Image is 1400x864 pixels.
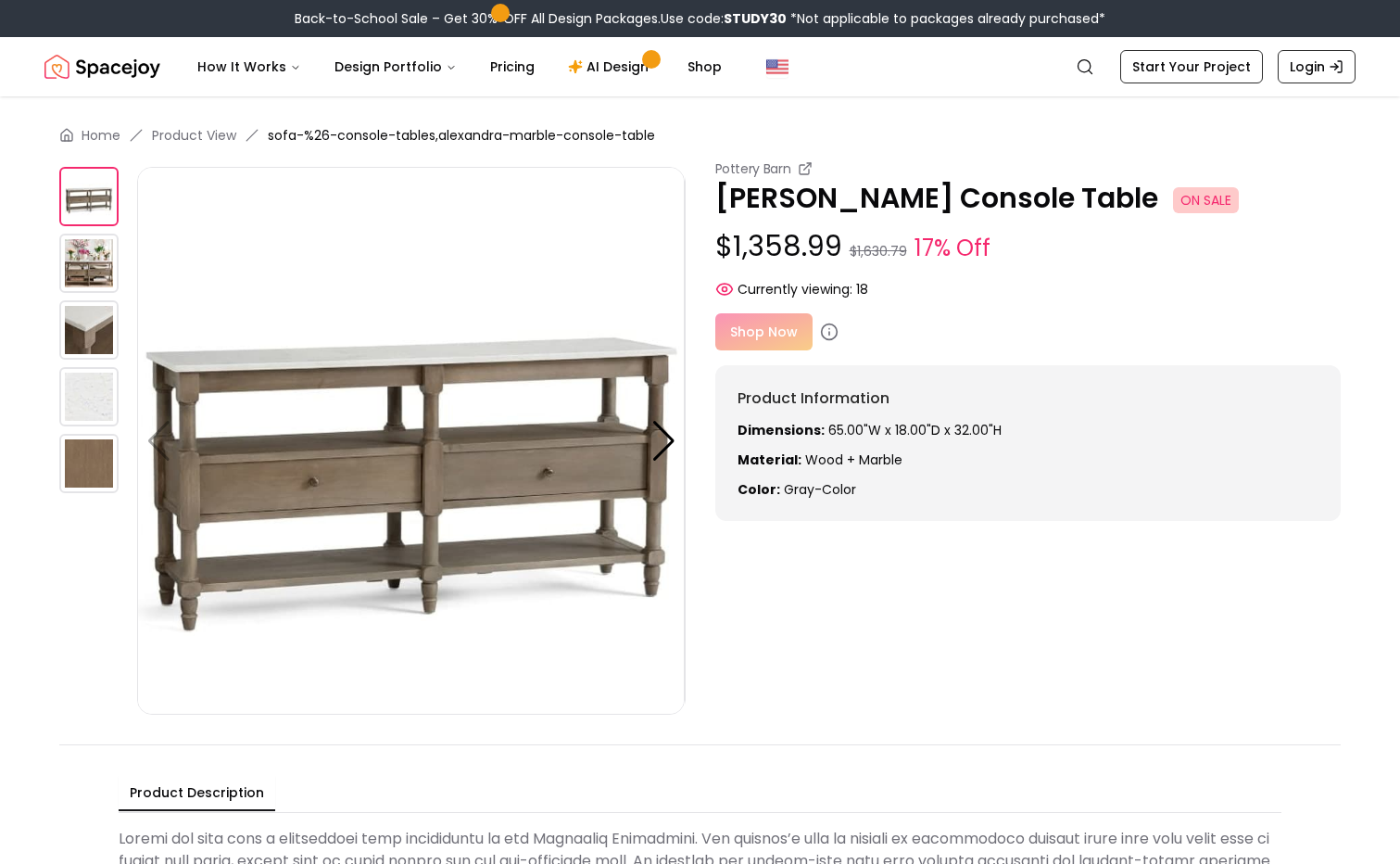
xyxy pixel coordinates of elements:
strong: Dimensions: [738,421,825,439]
a: Shop [673,48,737,85]
strong: Color: [738,480,780,499]
a: Pricing [475,48,549,85]
button: Design Portfolio [320,48,472,85]
nav: Global [44,37,1356,96]
div: Back-to-School Sale – Get 30% OFF All Design Packages. [295,9,1105,28]
span: gray-color [784,480,856,499]
span: 18 [856,280,868,299]
img: https://storage.googleapis.com/spacejoy-main/assets/618e5cfd482d66001ce1626e/product_0_42bo6463h0mm [137,167,685,715]
a: Start Your Project [1120,50,1263,83]
img: https://storage.googleapis.com/spacejoy-main/assets/618e5cfd482d66001ce1626e/product_0_42bo6463h0mm [59,167,119,226]
img: https://storage.googleapis.com/spacejoy-main/assets/618e5cfd482d66001ce1626e/product_3_fmik3en5n7 [59,367,119,426]
p: $1,358.99 [715,230,1342,265]
a: Home [82,126,120,145]
img: Spacejoy Logo [44,48,160,85]
span: Wood + Marble [805,451,902,469]
button: Product Description [119,776,275,811]
nav: Main [183,48,737,85]
small: Pottery Barn [715,159,791,178]
span: Use code: [661,9,787,28]
small: $1,630.79 [850,242,907,260]
strong: Material: [738,451,801,469]
span: sofa-%26-console-tables,alexandra-marble-console-table [268,126,655,145]
a: Login [1278,50,1356,83]
img: https://storage.googleapis.com/spacejoy-main/assets/618e5cfd482d66001ce1626e/product_2_8l9ni3d71kfi [59,300,119,360]
nav: breadcrumb [59,126,1341,145]
small: 17% Off [914,232,990,265]
h6: Product Information [738,388,1319,410]
a: AI Design [553,48,669,85]
span: *Not applicable to packages already purchased* [787,9,1105,28]
img: https://storage.googleapis.com/spacejoy-main/assets/618e5cfd482d66001ce1626e/product_1_pl02gleabbj [685,167,1232,715]
b: STUDY30 [724,9,787,28]
p: [PERSON_NAME] Console Table [715,182,1342,215]
p: 65.00"W x 18.00"D x 32.00"H [738,421,1319,439]
img: https://storage.googleapis.com/spacejoy-main/assets/618e5cfd482d66001ce1626e/product_4_lkck6m2cl9j6 [59,434,119,493]
button: How It Works [183,48,316,85]
span: Currently viewing: [738,280,852,299]
li: Product View [152,126,236,145]
a: Spacejoy [44,48,160,85]
span: ON SALE [1173,187,1239,213]
img: United States [766,56,788,78]
img: https://storage.googleapis.com/spacejoy-main/assets/618e5cfd482d66001ce1626e/product_1_pl02gleabbj [59,234,119,293]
